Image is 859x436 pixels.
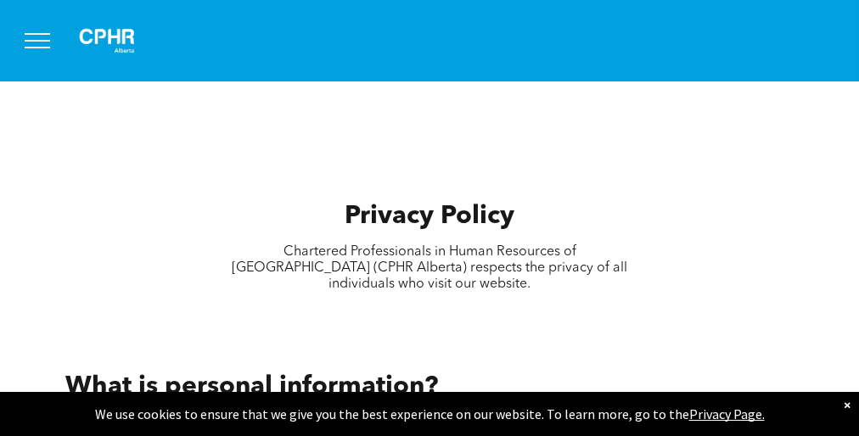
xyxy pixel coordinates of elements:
a: Privacy Page. [689,405,765,422]
span: What is personal information? [65,374,438,400]
span: Privacy Policy [345,204,514,229]
img: A white background with a few lines on it [65,14,149,68]
span: Chartered Professionals in Human Resources of [GEOGRAPHIC_DATA] (CPHR Alberta) respects the priva... [232,245,627,291]
button: menu [15,19,59,63]
div: Dismiss notification [844,396,851,413]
